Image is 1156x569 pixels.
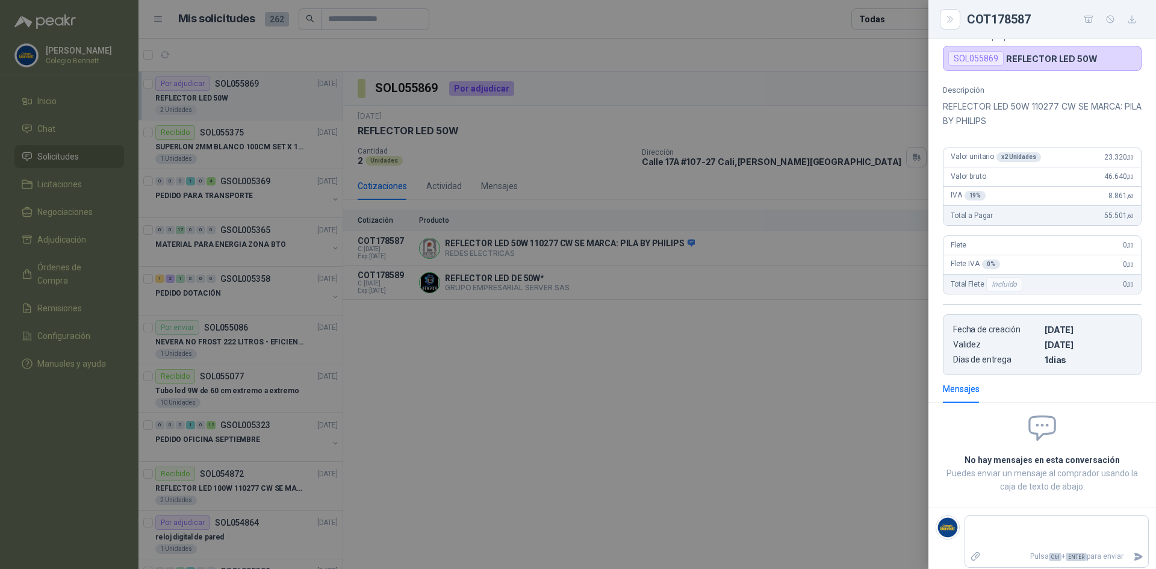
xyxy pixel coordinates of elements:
span: 55.501 [1104,211,1134,220]
img: Company Logo [936,516,959,539]
span: ENTER [1066,553,1087,561]
button: Close [943,12,957,26]
span: ,60 [1126,193,1134,199]
h2: No hay mensajes en esta conversación [943,453,1142,467]
p: Pulsa + para enviar [986,546,1129,567]
span: ,00 [1126,173,1134,180]
p: Validez [953,340,1040,350]
span: IVA [951,191,986,201]
div: 0 % [982,260,1000,269]
div: Mensajes [943,382,980,396]
span: 8.861 [1108,191,1134,200]
p: Fecha de creación [953,325,1040,335]
span: Valor unitario [951,152,1041,162]
span: ,00 [1126,154,1134,161]
p: Descripción [943,86,1142,95]
p: [DATE] [1045,325,1131,335]
p: REFLECTOR LED 50W [1006,54,1098,64]
span: ,60 [1126,213,1134,219]
span: ,00 [1126,261,1134,268]
button: Enviar [1128,546,1148,567]
p: [DATE] [1045,340,1131,350]
div: SOL055869 [948,51,1004,66]
span: Flete [951,241,966,249]
span: Flete IVA [951,260,1000,269]
div: Incluido [986,277,1022,291]
div: 19 % [965,191,986,201]
div: x 2 Unidades [996,152,1041,162]
span: 23.320 [1104,153,1134,161]
span: Total a Pagar [951,211,993,220]
p: 1 dias [1045,355,1131,365]
p: REFLECTOR LED 50W 110277 CW SE MARCA: PILA BY PHILIPS [943,99,1142,128]
span: ,00 [1126,281,1134,288]
div: COT178587 [967,10,1142,29]
span: Total Flete [951,277,1025,291]
span: 0 [1123,241,1134,249]
label: Adjuntar archivos [965,546,986,567]
span: 0 [1123,280,1134,288]
p: Días de entrega [953,355,1040,365]
span: ,00 [1126,242,1134,249]
span: 46.640 [1104,172,1134,181]
span: Valor bruto [951,172,986,181]
span: 0 [1123,260,1134,269]
span: Ctrl [1049,553,1061,561]
p: Puedes enviar un mensaje al comprador usando la caja de texto de abajo. [943,467,1142,493]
